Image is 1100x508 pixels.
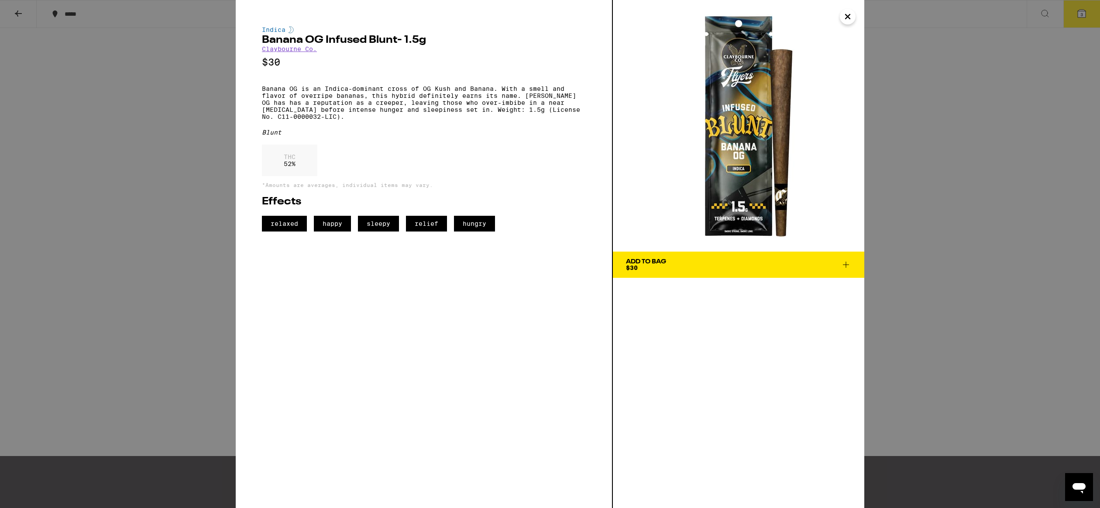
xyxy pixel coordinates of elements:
p: THC [284,153,296,160]
span: relief [406,216,447,232]
h2: Effects [262,197,586,207]
button: Close [840,9,856,24]
div: Blunt [262,129,586,136]
p: Banana OG is an Indica-dominant cross of OG Kush and Banana. With a smell and flavor of overripe ... [262,85,586,120]
button: Add To Bag$30 [613,252,864,278]
span: relaxed [262,216,307,232]
iframe: Button to launch messaging window, conversation in progress [1065,473,1093,501]
img: indicaColor.svg [289,26,294,33]
p: $30 [262,57,586,68]
p: *Amounts are averages, individual items may vary. [262,182,586,188]
span: $30 [626,264,638,271]
span: sleepy [358,216,399,232]
a: Claybourne Co. [262,45,317,52]
span: happy [314,216,351,232]
div: 52 % [262,145,317,176]
span: hungry [454,216,495,232]
h2: Banana OG Infused Blunt- 1.5g [262,35,586,45]
div: Add To Bag [626,259,666,265]
div: Indica [262,26,586,33]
